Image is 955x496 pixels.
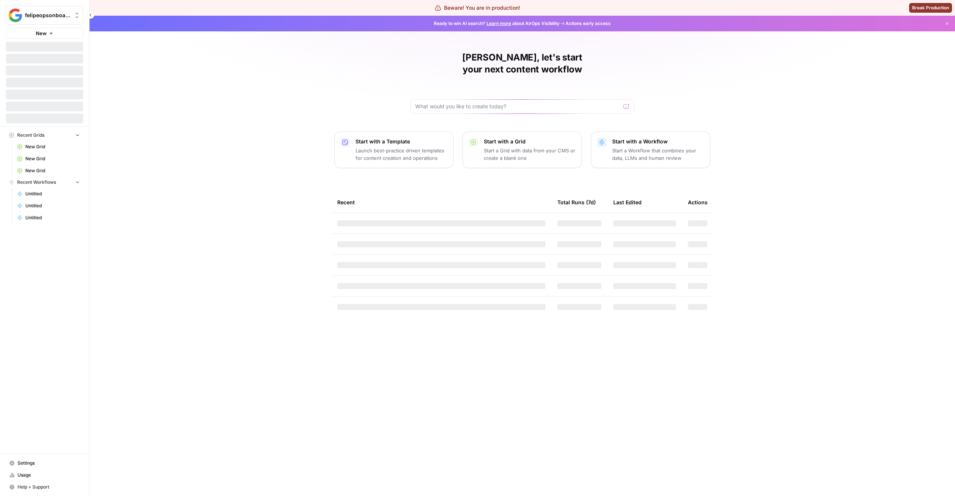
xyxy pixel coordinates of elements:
p: Start with a Template [356,138,447,145]
p: Start with a Grid [484,138,576,145]
button: Start with a GridStart a Grid with data from your CMS or create a blank one [463,131,582,168]
span: Untitled [25,190,80,197]
button: Recent Grids [6,130,83,141]
span: felipeopsonboarding [25,12,70,19]
img: felipeopsonboarding Logo [9,9,22,22]
div: Last Edited [613,192,642,213]
a: New Grid [14,141,83,153]
span: New Grid [25,155,80,162]
a: Untitled [14,200,83,212]
p: Start with a Workflow [612,138,704,145]
span: Help + Support [18,484,80,490]
a: New Grid [14,153,83,165]
p: Start a Grid with data from your CMS or create a blank one [484,147,576,162]
span: Untitled [25,214,80,221]
a: Usage [6,469,83,481]
a: Untitled [14,188,83,200]
p: Start a Workflow that combines your data, LLMs and human review [612,147,704,162]
button: Start with a WorkflowStart a Workflow that combines your data, LLMs and human review [591,131,710,168]
button: Start with a TemplateLaunch best-practice driven templates for content creation and operations [334,131,454,168]
span: Ready to win AI search? about AirOps Visibility [434,20,560,27]
span: New [36,30,47,37]
button: Recent Workflows [6,177,83,188]
span: New Grid [25,143,80,150]
span: New Grid [25,167,80,174]
span: Actions early access [566,20,611,27]
span: Usage [18,472,80,478]
span: Recent Workflows [17,179,56,186]
button: Workspace: felipeopsonboarding [6,6,83,25]
a: New Grid [14,165,83,177]
div: Beware! You are in production! [435,4,520,12]
p: Launch best-practice driven templates for content creation and operations [356,147,447,162]
div: Total Runs (7d) [557,192,596,213]
button: Break Production [909,3,952,13]
a: Learn more [486,21,511,26]
h1: [PERSON_NAME], let's start your next content workflow [410,52,634,75]
span: Untitled [25,202,80,209]
button: Help + Support [6,481,83,493]
span: Recent Grids [17,132,44,139]
div: Recent [337,192,545,213]
input: What would you like to create today? [415,103,620,110]
div: Actions [688,192,708,213]
button: New [6,28,83,39]
a: Settings [6,457,83,469]
a: Untitled [14,212,83,224]
span: Settings [18,460,80,466]
span: Break Production [912,4,949,11]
